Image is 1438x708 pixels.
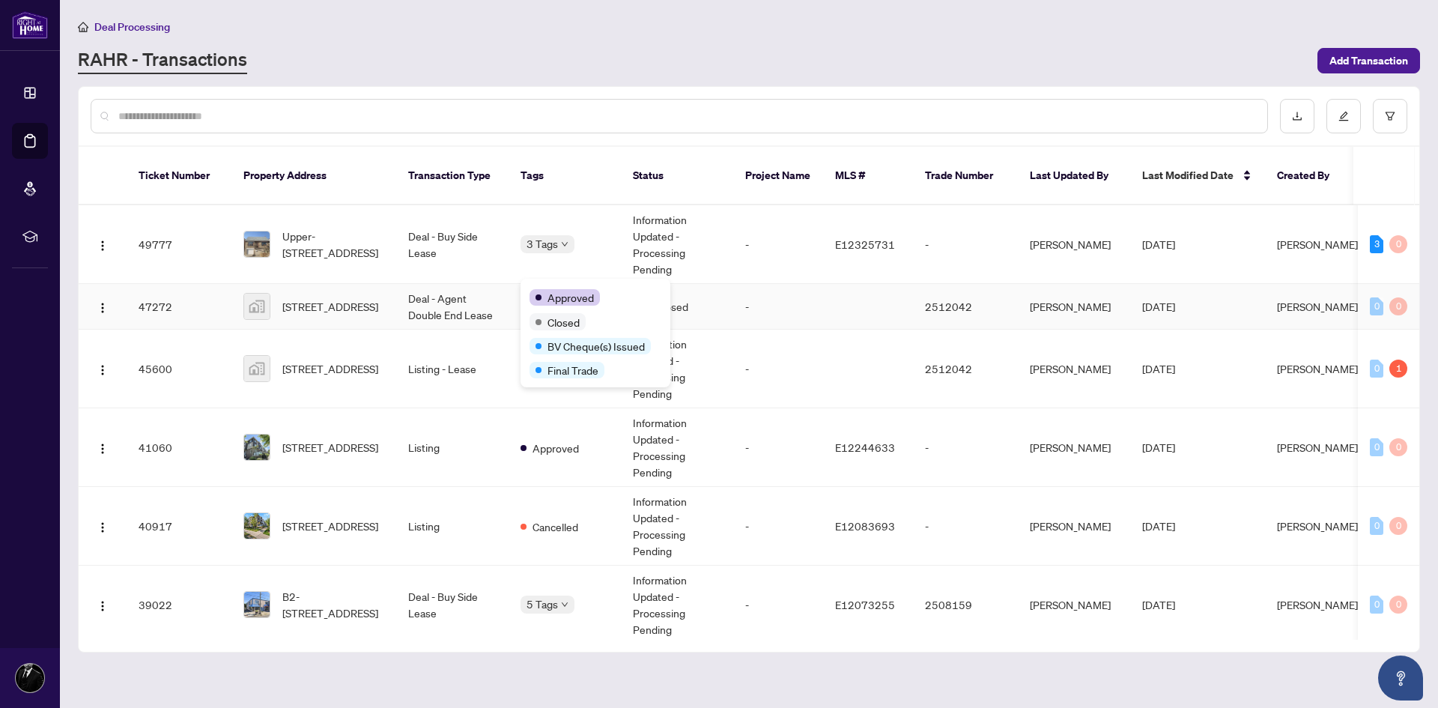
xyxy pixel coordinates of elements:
span: [DATE] [1142,519,1175,533]
div: 0 [1370,360,1383,378]
th: MLS # [823,147,913,205]
span: 5 Tags [527,596,558,613]
span: edit [1338,111,1349,121]
th: Created By [1265,147,1355,205]
button: Logo [91,294,115,318]
button: Logo [91,514,115,538]
td: - [733,205,823,284]
span: Final Trade [547,362,598,378]
span: filter [1385,111,1395,121]
td: Deal - Buy Side Lease [396,205,509,284]
span: B2-[STREET_ADDRESS] [282,588,384,621]
th: Last Modified Date [1130,147,1265,205]
th: Trade Number [913,147,1018,205]
button: Logo [91,435,115,459]
button: Logo [91,593,115,617]
span: down [561,601,568,608]
div: 0 [1370,517,1383,535]
td: - [733,487,823,566]
td: 45600 [127,330,231,408]
img: logo [12,11,48,39]
td: 2512042 [913,330,1018,408]
td: [PERSON_NAME] [1018,330,1130,408]
td: Listing - Lease [396,330,509,408]
td: 39022 [127,566,231,644]
span: E12244633 [835,441,895,454]
img: Profile Icon [16,664,44,692]
td: Deal - Buy Side Lease [396,566,509,644]
span: [PERSON_NAME] [1277,519,1358,533]
td: [PERSON_NAME] [1018,284,1130,330]
span: BV Cheque(s) Issued [547,338,645,354]
td: [PERSON_NAME] [1018,487,1130,566]
td: 47272 [127,284,231,330]
td: Listing [396,408,509,487]
span: 3 Tags [527,235,558,252]
th: Project Name [733,147,823,205]
img: thumbnail-img [244,232,270,257]
td: 41060 [127,408,231,487]
span: Upper-[STREET_ADDRESS] [282,228,384,261]
td: Information Updated - Processing Pending [621,408,733,487]
span: [STREET_ADDRESS] [282,298,378,315]
td: 2508159 [913,566,1018,644]
div: 0 [1370,297,1383,315]
button: filter [1373,99,1407,133]
td: - [913,205,1018,284]
td: - [913,408,1018,487]
div: 0 [1389,517,1407,535]
span: [DATE] [1142,300,1175,313]
td: [PERSON_NAME] [1018,205,1130,284]
span: Last Modified Date [1142,167,1234,184]
td: 40917 [127,487,231,566]
div: 0 [1370,438,1383,456]
span: E12325731 [835,237,895,251]
img: thumbnail-img [244,356,270,381]
td: 2512042 [913,284,1018,330]
button: Open asap [1378,656,1423,701]
img: Logo [97,240,109,252]
td: 49777 [127,205,231,284]
span: [PERSON_NAME] [1277,362,1358,375]
span: Approved [533,440,579,456]
div: 3 [1370,235,1383,253]
span: home [78,22,88,32]
th: Status [621,147,733,205]
span: Cancelled [533,518,578,535]
span: Deal Processing [94,20,170,34]
img: thumbnail-img [244,435,270,460]
button: Logo [91,232,115,256]
img: Logo [97,443,109,455]
th: Last Updated By [1018,147,1130,205]
img: thumbnail-img [244,513,270,539]
td: [PERSON_NAME] [1018,566,1130,644]
div: 1 [1389,360,1407,378]
td: [PERSON_NAME] [1018,408,1130,487]
span: [STREET_ADDRESS] [282,439,378,456]
span: [PERSON_NAME] [1277,598,1358,611]
button: Add Transaction [1317,48,1420,73]
span: Add Transaction [1329,49,1408,73]
span: [PERSON_NAME] [1277,441,1358,454]
span: Approved [547,289,594,306]
span: Closed [547,314,580,330]
img: Logo [97,521,109,533]
div: 0 [1389,596,1407,614]
div: 0 [1370,596,1383,614]
span: [PERSON_NAME] [1277,237,1358,251]
span: E12083693 [835,519,895,533]
span: [DATE] [1142,598,1175,611]
img: Logo [97,364,109,376]
div: 0 [1389,438,1407,456]
button: Logo [91,357,115,381]
span: down [561,240,568,248]
span: [PERSON_NAME] [1277,300,1358,313]
th: Tags [509,147,621,205]
td: - [733,408,823,487]
img: Logo [97,302,109,314]
span: [STREET_ADDRESS] [282,360,378,377]
button: edit [1326,99,1361,133]
a: RAHR - Transactions [78,47,247,74]
td: Information Updated - Processing Pending [621,487,733,566]
img: Logo [97,600,109,612]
